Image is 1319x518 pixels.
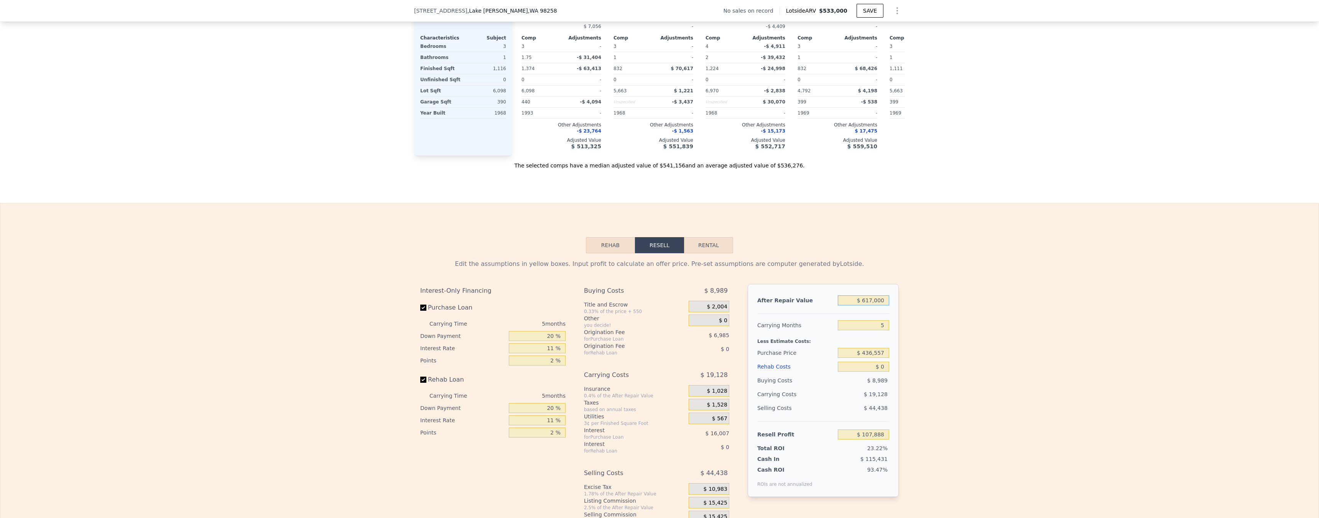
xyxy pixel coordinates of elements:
div: 1,116 [465,63,506,74]
div: Rehab Costs [757,360,835,374]
span: -$ 1,563 [672,128,693,134]
span: $ 1,028 [707,388,727,395]
input: Rehab Loan [420,377,426,383]
div: Buying Costs [757,374,835,387]
div: After Repair Value [757,293,835,307]
div: Edit the assumptions in yellow boxes. Input profit to calculate an offer price. Pre-set assumptio... [420,259,899,269]
div: Comp [890,35,929,41]
div: 0.33% of the price + 550 [584,308,686,315]
div: Carrying Months [757,318,835,332]
span: $533,000 [819,8,847,14]
div: Adjustments [745,35,785,41]
span: 3 [798,44,801,49]
span: $ 115,431 [860,456,888,462]
span: 1,224 [706,66,719,71]
div: for Rehab Loan [584,448,669,454]
div: Excise Tax [584,483,686,491]
span: $ 44,438 [864,405,888,411]
div: Interest [584,426,669,434]
div: Insurance [584,385,686,393]
div: based on annual taxes [584,407,686,413]
span: $ 2,004 [707,303,727,310]
span: $ 15,425 [704,500,727,507]
div: for Purchase Loan [584,336,669,342]
div: you decide! [584,322,686,328]
span: 23.22% [867,445,888,451]
div: Cash In [757,455,805,463]
span: 5,663 [613,88,627,93]
span: $ 8,989 [704,284,728,298]
div: Less Estimate Costs: [757,332,889,346]
span: 1,374 [521,66,535,71]
span: $ 559,510 [847,143,877,149]
span: 3 [890,44,893,49]
div: Characteristics [420,35,463,41]
span: 1,111 [890,66,903,71]
div: - [563,85,601,96]
div: 6,098 [465,85,506,96]
span: -$ 31,404 [577,55,601,60]
div: Selling Costs [757,401,835,415]
div: Adjustments [653,35,693,41]
div: Bedrooms [420,41,462,52]
div: Carrying Costs [584,368,669,382]
span: $ 19,128 [701,368,728,382]
span: 4,792 [798,88,811,93]
span: $ 30,070 [763,99,785,105]
div: 1968 [706,108,744,118]
div: Comp [798,35,837,41]
span: -$ 39,432 [761,55,785,60]
div: 0 [465,74,506,85]
span: 399 [798,99,806,105]
div: - [563,74,601,85]
div: - [563,41,601,52]
div: 1968 [465,108,506,118]
div: Other Adjustments [613,122,693,128]
button: Rental [684,237,733,253]
div: Title and Escrow [584,301,686,308]
div: Other Adjustments [890,122,969,128]
div: Adjusted Value [798,137,877,143]
div: 1993 [521,108,560,118]
div: Unspecified [613,97,652,107]
span: $ 0 [721,346,729,352]
div: Buying Costs [584,284,669,298]
button: Show Options [890,3,905,18]
span: $ 68,426 [855,66,877,71]
span: $ 10,983 [704,486,727,493]
div: Interest [584,440,669,448]
div: 1968 [613,108,652,118]
div: ROIs are not annualized [757,474,812,487]
div: 3¢ per Finished Square Foot [584,420,686,426]
span: $ 8,989 [867,377,888,384]
div: 390 [465,97,506,107]
div: Comp [706,35,745,41]
span: $ 551,839 [663,143,693,149]
div: Total ROI [757,444,805,452]
div: Selling Costs [584,466,669,480]
div: Lot Sqft [420,85,462,96]
div: for Purchase Loan [584,434,669,440]
div: Down Payment [420,330,506,342]
div: Interest Rate [420,342,506,354]
span: $ 16,007 [706,430,729,436]
span: 832 [798,66,806,71]
span: $ 19,128 [864,391,888,397]
div: Adjusted Value [613,137,693,143]
div: Utilities [584,413,686,420]
div: - [839,74,877,85]
div: 5 months [482,318,566,330]
div: Adjustments [837,35,877,41]
span: [STREET_ADDRESS] [414,7,467,15]
div: Adjustments [561,35,601,41]
span: Lotside ARV [786,7,819,15]
div: 1 [465,52,506,63]
div: Down Payment [420,402,506,414]
span: -$ 4,911 [764,44,785,49]
div: Interest-Only Financing [420,284,566,298]
div: - [747,108,785,118]
div: - [655,74,693,85]
input: Purchase Loan [420,305,426,311]
div: The selected comps have a median adjusted value of $541,156 and an average adjusted value of $536... [414,156,905,169]
span: 399 [890,99,898,105]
